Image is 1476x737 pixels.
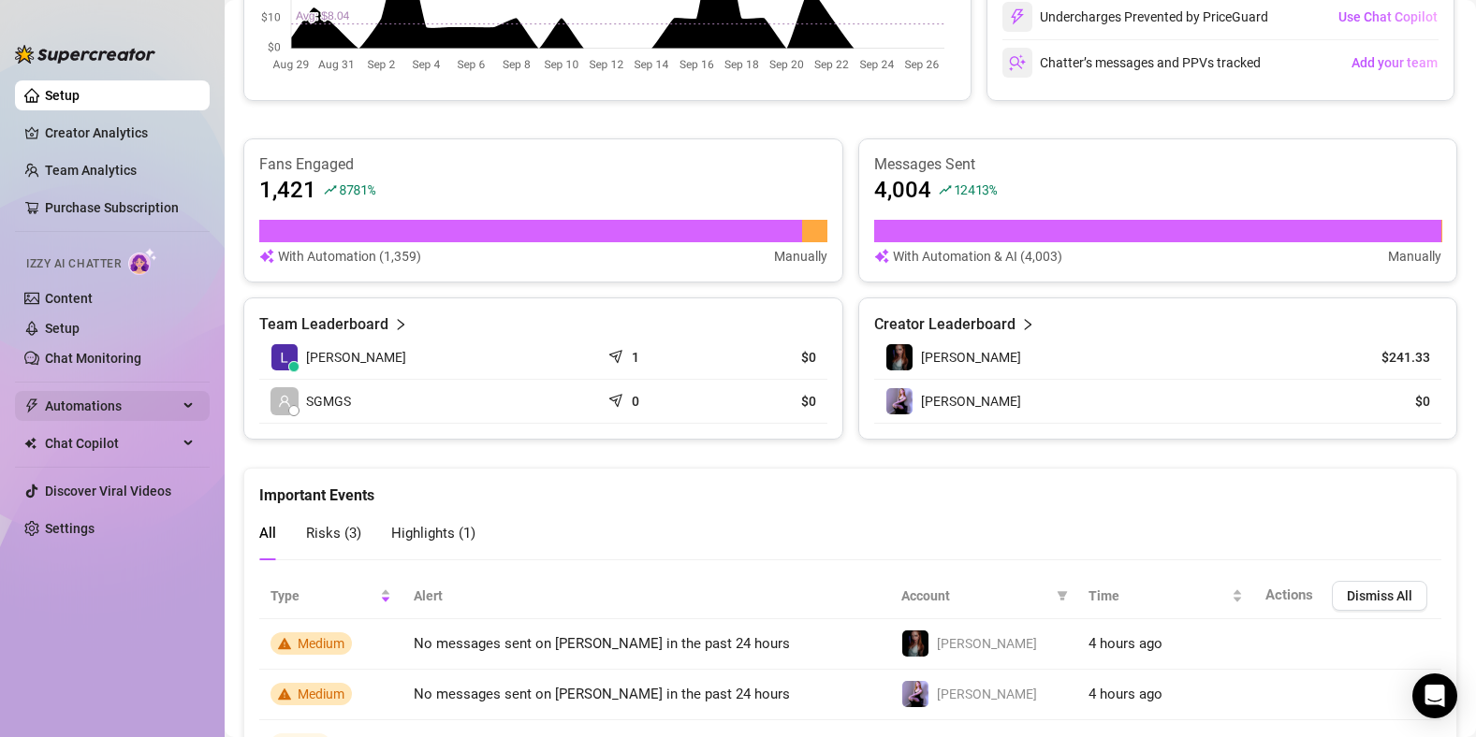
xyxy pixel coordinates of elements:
button: Add your team [1351,48,1439,78]
article: 1 [632,348,639,367]
a: Setup [45,88,80,103]
article: Creator Leaderboard [874,313,1016,336]
div: Open Intercom Messenger [1412,673,1457,718]
span: filter [1057,590,1068,601]
article: Manually [774,246,827,267]
article: 0 [632,392,639,411]
article: $0 [724,348,815,367]
span: Type [270,585,376,606]
span: user [278,395,291,408]
span: Chat Copilot [45,428,178,458]
img: lisa [902,630,928,657]
article: 1,421 [259,175,316,205]
span: Account [901,585,1049,606]
span: 12413 % [954,181,997,198]
a: Content [45,291,93,306]
div: Chatter’s messages and PPVs tracked [1002,48,1261,78]
a: Purchase Subscription [45,193,195,223]
article: Messages Sent [874,154,1442,175]
span: rise [324,183,337,196]
span: [PERSON_NAME] [306,347,406,368]
button: Dismiss All [1332,581,1427,611]
img: lisa [886,344,913,370]
span: [PERSON_NAME] [937,686,1037,701]
span: [PERSON_NAME] [921,394,1021,409]
span: Dismiss All [1347,588,1412,603]
img: svg%3e [1009,54,1026,71]
img: svg%3e [1009,8,1026,25]
article: 4,004 [874,175,931,205]
img: Lisa [886,388,913,414]
span: warning [278,687,291,701]
article: $0 [724,392,815,411]
div: Undercharges Prevented by PriceGuard [1002,2,1268,32]
button: Use Chat Copilot [1337,2,1439,32]
a: Discover Viral Videos [45,484,171,499]
img: AI Chatter [128,248,157,275]
th: Alert [402,573,890,619]
span: 4 hours ago [1089,635,1162,652]
span: 8781 % [339,181,375,198]
article: Fans Engaged [259,154,827,175]
span: Use Chat Copilot [1338,9,1438,24]
th: Time [1077,573,1254,619]
img: svg%3e [259,246,274,267]
span: Medium [298,636,344,651]
a: Creator Analytics [45,118,195,148]
span: send [608,345,627,364]
span: [PERSON_NAME] [921,350,1021,365]
article: With Automation & AI (4,003) [893,246,1062,267]
article: $0 [1345,392,1430,411]
img: logo-BBDzfeDw.svg [15,45,155,64]
span: No messages sent on [PERSON_NAME] in the past 24 hours [414,686,790,702]
div: Important Events [259,469,1441,507]
a: Settings [45,521,95,536]
span: SGMGS [306,391,351,412]
span: Add your team [1352,55,1438,70]
span: right [394,313,407,336]
img: Lisa James [271,344,298,370]
article: With Automation (1,359) [278,246,421,267]
span: rise [939,183,952,196]
span: Automations [45,391,178,421]
span: [PERSON_NAME] [937,636,1037,651]
span: filter [1053,582,1072,610]
span: All [259,525,276,542]
a: Setup [45,321,80,336]
th: Type [259,573,402,619]
a: Chat Monitoring [45,351,141,366]
img: Lisa [902,681,928,707]
article: Manually [1388,246,1441,267]
span: Highlights ( 1 ) [391,525,475,542]
img: Chat Copilot [24,437,37,450]
span: right [1021,313,1034,336]
article: $241.33 [1345,348,1430,367]
span: send [608,389,627,408]
a: Team Analytics [45,163,137,178]
img: svg%3e [874,246,889,267]
span: Actions [1265,586,1313,603]
span: Time [1089,585,1228,606]
span: Izzy AI Chatter [26,255,121,273]
span: No messages sent on [PERSON_NAME] in the past 24 hours [414,635,790,652]
span: warning [278,637,291,650]
article: Team Leaderboard [259,313,388,336]
span: thunderbolt [24,398,39,413]
span: Medium [298,686,344,701]
span: 4 hours ago [1089,686,1162,702]
span: Risks ( 3 ) [306,525,361,542]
